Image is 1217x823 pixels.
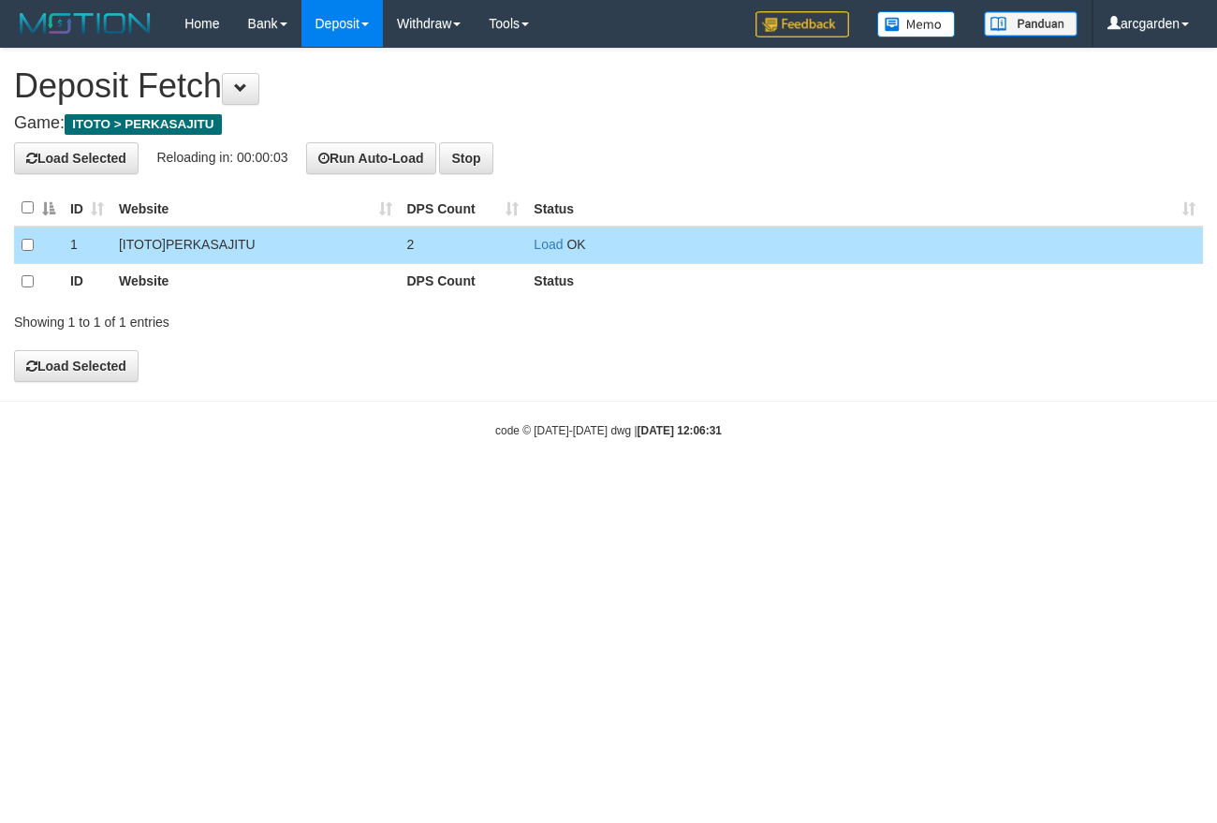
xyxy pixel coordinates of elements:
[14,114,1203,133] h4: Game:
[111,227,400,264] td: [ITOTO] PERKASAJITU
[65,114,222,135] span: ITOTO > PERKASAJITU
[638,424,722,437] strong: [DATE] 12:06:31
[14,305,493,331] div: Showing 1 to 1 of 1 entries
[111,263,400,300] th: Website
[534,237,563,252] a: Load
[111,190,400,227] th: Website: activate to sort column ascending
[63,227,111,264] td: 1
[526,263,1203,300] th: Status
[877,11,956,37] img: Button%20Memo.svg
[400,263,527,300] th: DPS Count
[14,142,139,174] button: Load Selected
[63,263,111,300] th: ID
[439,142,492,174] button: Stop
[156,149,287,164] span: Reloading in: 00:00:03
[984,11,1078,37] img: panduan.png
[63,190,111,227] th: ID: activate to sort column ascending
[306,142,436,174] button: Run Auto-Load
[14,350,139,382] button: Load Selected
[407,237,415,252] span: 2
[755,11,849,37] img: Feedback.jpg
[14,67,1203,105] h1: Deposit Fetch
[495,424,722,437] small: code © [DATE]-[DATE] dwg |
[526,190,1203,227] th: Status: activate to sort column ascending
[566,237,585,252] span: OK
[14,9,156,37] img: MOTION_logo.png
[400,190,527,227] th: DPS Count: activate to sort column ascending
